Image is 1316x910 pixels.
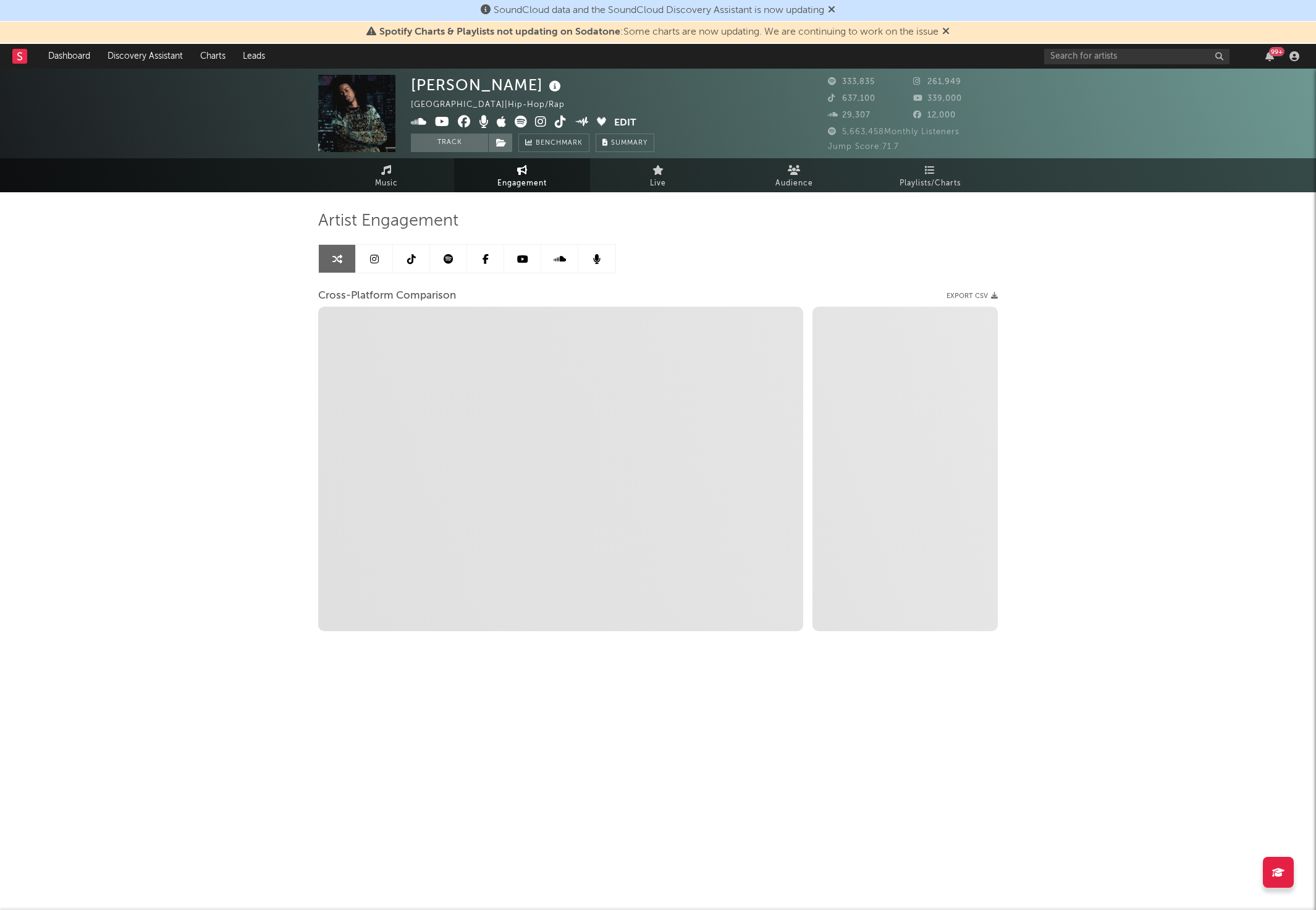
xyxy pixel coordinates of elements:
[775,176,813,191] span: Audience
[411,75,564,95] div: [PERSON_NAME]
[828,95,875,103] span: 637,100
[828,78,875,86] span: 333,835
[828,6,835,15] span: Dismiss
[828,111,871,119] span: 29,307
[590,158,726,192] a: Live
[318,214,458,229] span: Artist Engagement
[828,128,960,136] span: 5,663,458 Monthly Listeners
[40,44,99,69] a: Dashboard
[494,6,824,15] span: SoundCloud data and the SoundCloud Discovery Assistant is now updating
[518,134,589,152] a: Benchmark
[234,44,274,69] a: Leads
[375,176,398,191] span: Music
[1269,47,1284,56] div: 99 +
[913,95,962,103] span: 339,000
[650,176,666,191] span: Live
[536,136,583,151] span: Benchmark
[497,176,547,191] span: Engagement
[192,44,234,69] a: Charts
[411,98,579,113] div: [GEOGRAPHIC_DATA] | Hip-Hop/Rap
[1265,51,1274,61] button: 99+
[947,292,998,300] button: Export CSV
[611,140,647,147] span: Summary
[454,158,590,192] a: Engagement
[99,44,192,69] a: Discovery Assistant
[318,158,454,192] a: Music
[411,134,488,152] button: Track
[614,116,636,131] button: Edit
[1044,49,1230,64] input: Search for artists
[379,27,620,37] span: Spotify Charts & Playlists not updating on Sodatone
[379,27,938,37] span: : Some charts are now updating. We are continuing to work on the issue
[318,289,456,304] span: Cross-Platform Comparison
[913,111,956,119] span: 12,000
[862,158,998,192] a: Playlists/Charts
[913,78,961,86] span: 261,949
[942,27,950,37] span: Dismiss
[726,158,862,192] a: Audience
[596,134,654,152] button: Summary
[828,143,899,151] span: Jump Score: 71.7
[900,176,961,191] span: Playlists/Charts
